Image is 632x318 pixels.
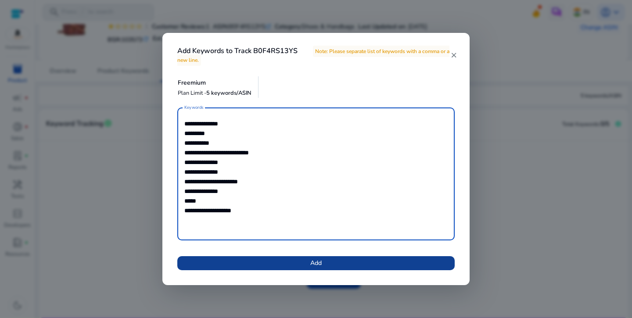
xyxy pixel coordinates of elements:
[184,104,204,111] mat-label: Keywords
[177,46,449,65] span: Note: Please separate list of keywords with a comma or a new line.
[178,79,251,87] h5: Freemium
[177,256,455,270] button: Add
[310,258,322,268] span: Add
[177,47,450,64] h4: Add Keywords to Track B0F4RS13YS
[206,89,251,97] span: 5 keywords/ASIN
[178,89,251,97] p: Plan Limit -
[450,51,457,59] mat-icon: close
